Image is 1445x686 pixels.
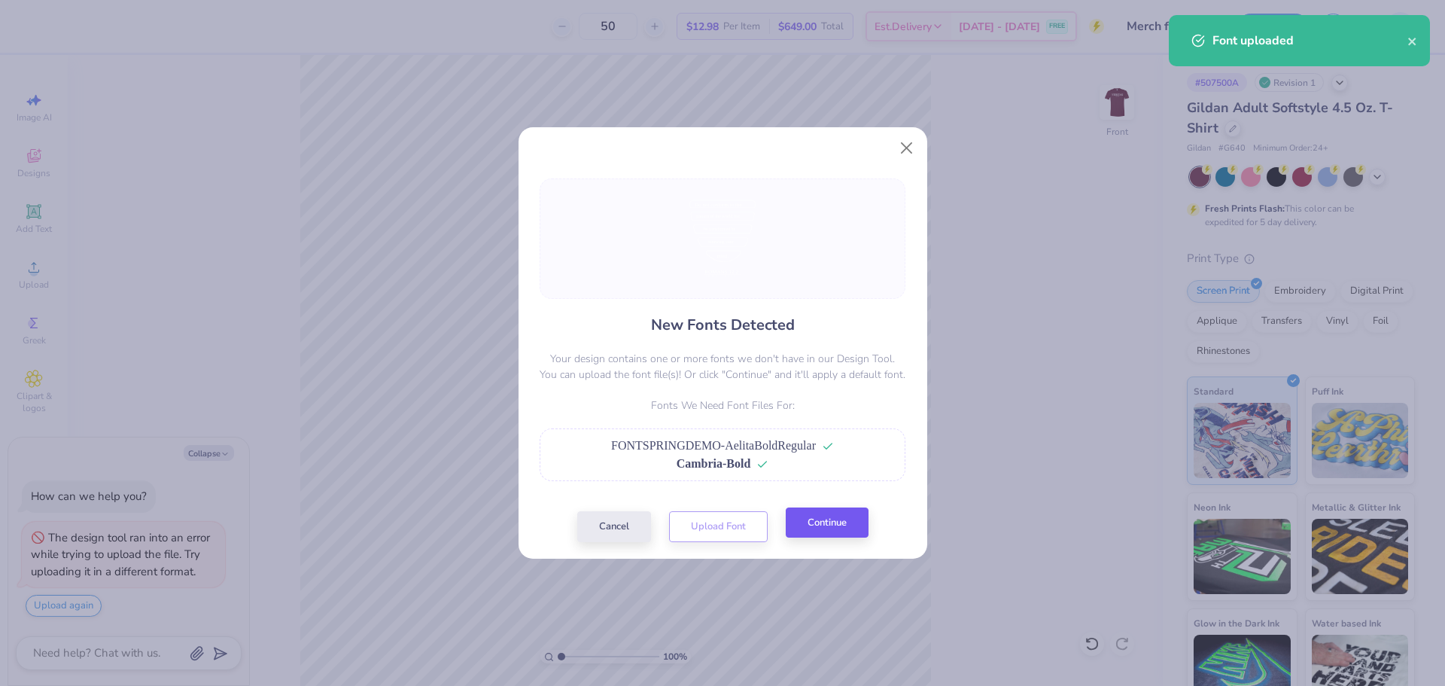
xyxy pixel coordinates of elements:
button: Continue [786,508,869,538]
p: Fonts We Need Font Files For: [540,398,905,413]
button: Cancel [577,511,651,542]
button: close [1407,32,1418,50]
h4: New Fonts Detected [651,314,795,336]
div: Font uploaded [1212,32,1407,50]
button: Close [892,134,920,163]
span: FONTSPRINGDEMO-AelitaBoldRegular [611,439,816,452]
span: Cambria-Bold [677,457,751,470]
p: Your design contains one or more fonts we don't have in our Design Tool. You can upload the font ... [540,351,905,383]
